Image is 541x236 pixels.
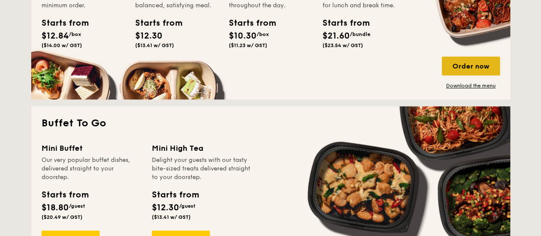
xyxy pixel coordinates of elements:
[69,203,85,209] span: /guest
[350,31,370,37] span: /bundle
[135,42,174,48] span: ($13.41 w/ GST)
[41,31,69,41] span: $12.84
[229,31,257,41] span: $10.30
[322,17,361,30] div: Starts from
[135,17,174,30] div: Starts from
[135,31,163,41] span: $12.30
[152,188,198,201] div: Starts from
[179,203,195,209] span: /guest
[229,17,267,30] div: Starts from
[41,42,82,48] span: ($14.00 w/ GST)
[41,117,500,130] h2: Buffet To Go
[152,214,191,220] span: ($13.41 w/ GST)
[41,214,83,220] span: ($20.49 w/ GST)
[442,57,500,75] div: Order now
[229,42,267,48] span: ($11.23 w/ GST)
[257,31,269,37] span: /box
[41,188,88,201] div: Starts from
[152,203,179,213] span: $12.30
[41,156,142,182] div: Our very popular buffet dishes, delivered straight to your doorstep.
[322,31,350,41] span: $21.60
[442,82,500,89] a: Download the menu
[41,17,80,30] div: Starts from
[152,156,252,182] div: Delight your guests with our tasty bite-sized treats delivered straight to your doorstep.
[322,42,363,48] span: ($23.54 w/ GST)
[41,142,142,154] div: Mini Buffet
[41,203,69,213] span: $18.80
[69,31,81,37] span: /box
[152,142,252,154] div: Mini High Tea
